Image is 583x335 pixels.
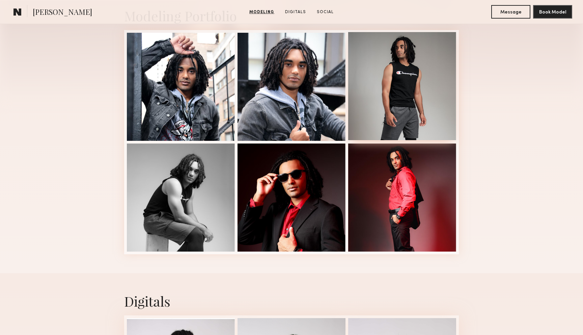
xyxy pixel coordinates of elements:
span: [PERSON_NAME] [33,7,92,19]
button: Message [491,5,530,19]
a: Digitals [282,9,309,15]
button: Book Model [533,5,572,19]
a: Book Model [533,9,572,15]
div: Digitals [124,292,459,310]
a: Social [314,9,336,15]
a: Modeling [247,9,277,15]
